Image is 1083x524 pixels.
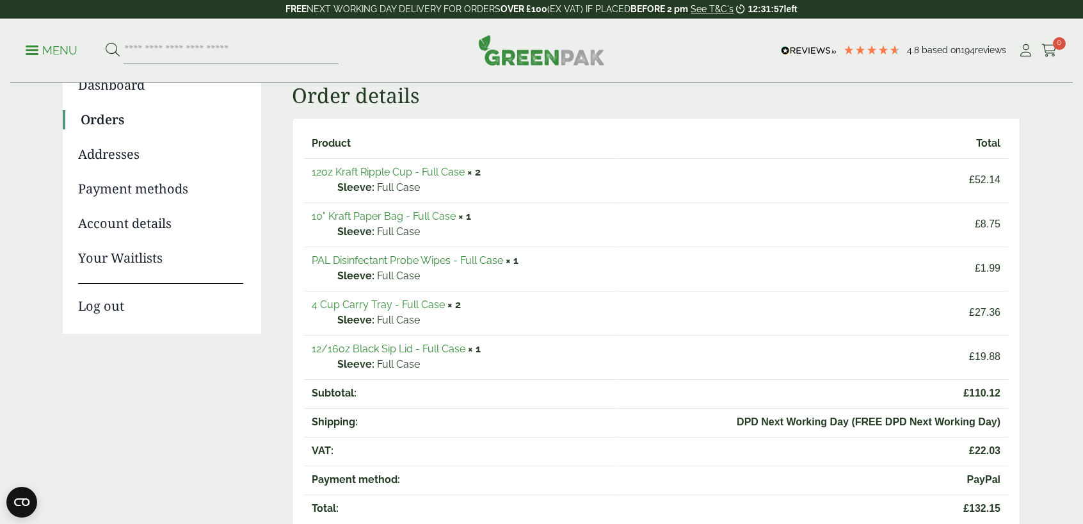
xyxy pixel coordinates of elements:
p: Full Case [337,357,608,372]
strong: Sleeve: [337,180,374,195]
span: left [784,4,798,14]
div: 4.78 Stars [843,44,901,56]
bdi: 52.14 [969,174,1000,185]
strong: Sleeve: [337,357,374,372]
th: VAT: [304,437,616,464]
th: Subtotal: [304,379,616,407]
span: £ [963,388,969,398]
span: £ [969,351,975,362]
a: 12oz Kraft Ripple Cup - Full Case [312,166,465,178]
a: Payment methods [78,179,243,199]
a: See T&C's [691,4,734,14]
p: Full Case [337,180,608,195]
img: GreenPak Supplies [478,35,605,65]
i: Cart [1041,44,1057,57]
a: 0 [1041,41,1057,60]
a: Your Waitlists [78,249,243,268]
span: 12:31:57 [748,4,783,14]
span: 4.8 [907,45,922,55]
th: Total [617,130,1008,157]
span: 132.15 [625,501,1000,516]
span: £ [975,218,981,229]
button: Open CMP widget [6,487,37,518]
strong: Sleeve: [337,268,374,284]
span: 110.12 [625,386,1000,401]
a: Log out [78,283,243,316]
span: reviews [975,45,1006,55]
bdi: 27.36 [969,307,1000,318]
th: Total: [304,495,616,522]
span: 194 [961,45,975,55]
th: Payment method: [304,466,616,493]
strong: FREE [285,4,307,14]
bdi: 19.88 [969,351,1000,362]
th: Product [304,130,616,157]
a: PAL Disinfectant Probe Wipes - Full Case [312,254,503,266]
strong: × 2 [447,299,461,311]
i: My Account [1018,44,1034,57]
strong: × 1 [468,343,481,355]
span: £ [969,307,975,318]
p: Full Case [337,313,608,328]
bdi: 1.99 [975,263,1000,274]
td: DPD Next Working Day (FREE DPD Next Working Day) [617,408,1008,436]
td: PayPal [617,466,1008,493]
bdi: 8.75 [975,218,1000,229]
strong: × 2 [467,166,481,178]
p: Full Case [337,268,608,284]
a: Orders [81,110,243,129]
strong: Sleeve: [337,313,374,328]
th: Shipping: [304,408,616,436]
span: £ [963,503,969,514]
img: REVIEWS.io [781,46,837,55]
strong: Sleeve: [337,224,374,240]
strong: × 1 [506,254,518,266]
span: £ [969,174,975,185]
a: 10" Kraft Paper Bag - Full Case [312,210,456,222]
strong: BEFORE 2 pm [630,4,688,14]
span: £ [975,263,981,274]
p: Menu [26,43,77,58]
span: £ [969,445,975,456]
span: Based on [922,45,961,55]
a: Addresses [78,145,243,164]
a: Account details [78,214,243,233]
a: 4 Cup Carry Tray - Full Case [312,299,445,311]
p: Full Case [337,224,608,240]
a: Menu [26,43,77,56]
span: 22.03 [625,443,1000,459]
strong: × 1 [458,210,471,222]
span: 0 [1053,37,1066,50]
a: Dashboard [78,76,243,95]
strong: OVER £100 [501,4,547,14]
a: 12/16oz Black Sip Lid - Full Case [312,343,465,355]
h2: Order details [292,83,1020,108]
